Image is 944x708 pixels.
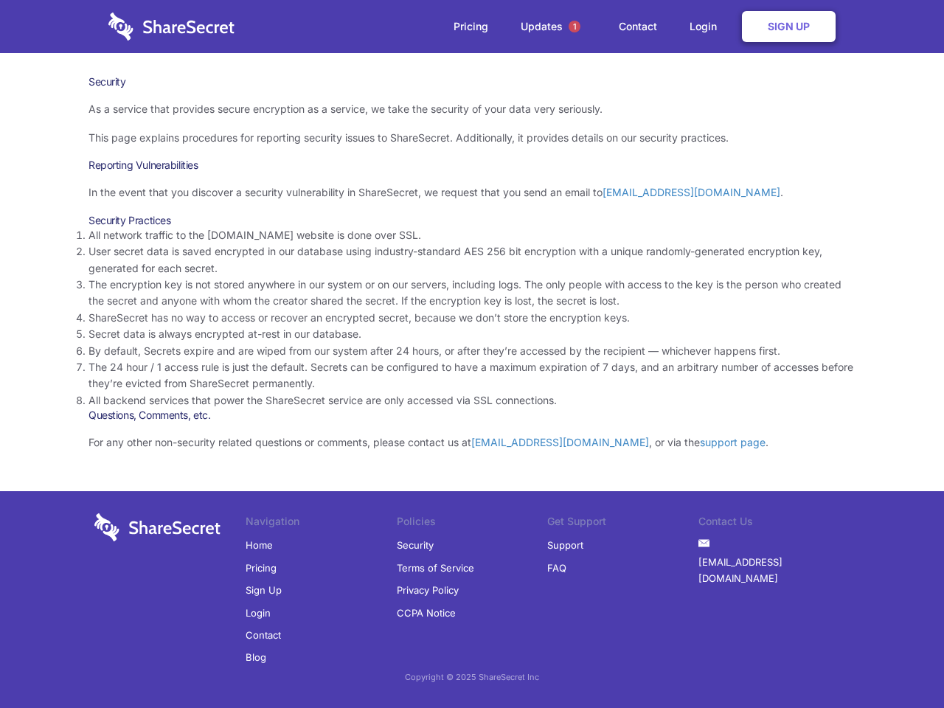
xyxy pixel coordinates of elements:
[397,557,474,579] a: Terms of Service
[246,602,271,624] a: Login
[698,513,850,534] li: Contact Us
[603,186,780,198] a: [EMAIL_ADDRESS][DOMAIN_NAME]
[700,436,766,448] a: support page
[94,513,221,541] img: logo-wordmark-white-trans-d4663122ce5f474addd5e946df7df03e33cb6a1c49d2221995e7729f52c070b2.svg
[88,214,855,227] h3: Security Practices
[547,534,583,556] a: Support
[246,624,281,646] a: Contact
[246,579,282,601] a: Sign Up
[246,534,273,556] a: Home
[246,646,266,668] a: Blog
[88,409,855,422] h3: Questions, Comments, etc.
[569,21,580,32] span: 1
[675,4,739,49] a: Login
[88,392,855,409] li: All backend services that power the ShareSecret service are only accessed via SSL connections.
[397,534,434,556] a: Security
[547,557,566,579] a: FAQ
[604,4,672,49] a: Contact
[88,130,855,146] p: This page explains procedures for reporting security issues to ShareSecret. Additionally, it prov...
[88,326,855,342] li: Secret data is always encrypted at-rest in our database.
[88,277,855,310] li: The encryption key is not stored anywhere in our system or on our servers, including logs. The on...
[88,227,855,243] li: All network traffic to the [DOMAIN_NAME] website is done over SSL.
[246,557,277,579] a: Pricing
[88,434,855,451] p: For any other non-security related questions or comments, please contact us at , or via the .
[88,101,855,117] p: As a service that provides secure encryption as a service, we take the security of your data very...
[88,75,855,88] h1: Security
[397,513,548,534] li: Policies
[439,4,503,49] a: Pricing
[397,579,459,601] a: Privacy Policy
[88,343,855,359] li: By default, Secrets expire and are wiped from our system after 24 hours, or after they’re accesse...
[397,602,456,624] a: CCPA Notice
[547,513,698,534] li: Get Support
[471,436,649,448] a: [EMAIL_ADDRESS][DOMAIN_NAME]
[88,359,855,392] li: The 24 hour / 1 access rule is just the default. Secrets can be configured to have a maximum expi...
[88,243,855,277] li: User secret data is saved encrypted in our database using industry-standard AES 256 bit encryptio...
[88,184,855,201] p: In the event that you discover a security vulnerability in ShareSecret, we request that you send ...
[742,11,836,42] a: Sign Up
[698,551,850,590] a: [EMAIL_ADDRESS][DOMAIN_NAME]
[108,13,235,41] img: logo-wordmark-white-trans-d4663122ce5f474addd5e946df7df03e33cb6a1c49d2221995e7729f52c070b2.svg
[88,310,855,326] li: ShareSecret has no way to access or recover an encrypted secret, because we don’t store the encry...
[246,513,397,534] li: Navigation
[88,159,855,172] h3: Reporting Vulnerabilities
